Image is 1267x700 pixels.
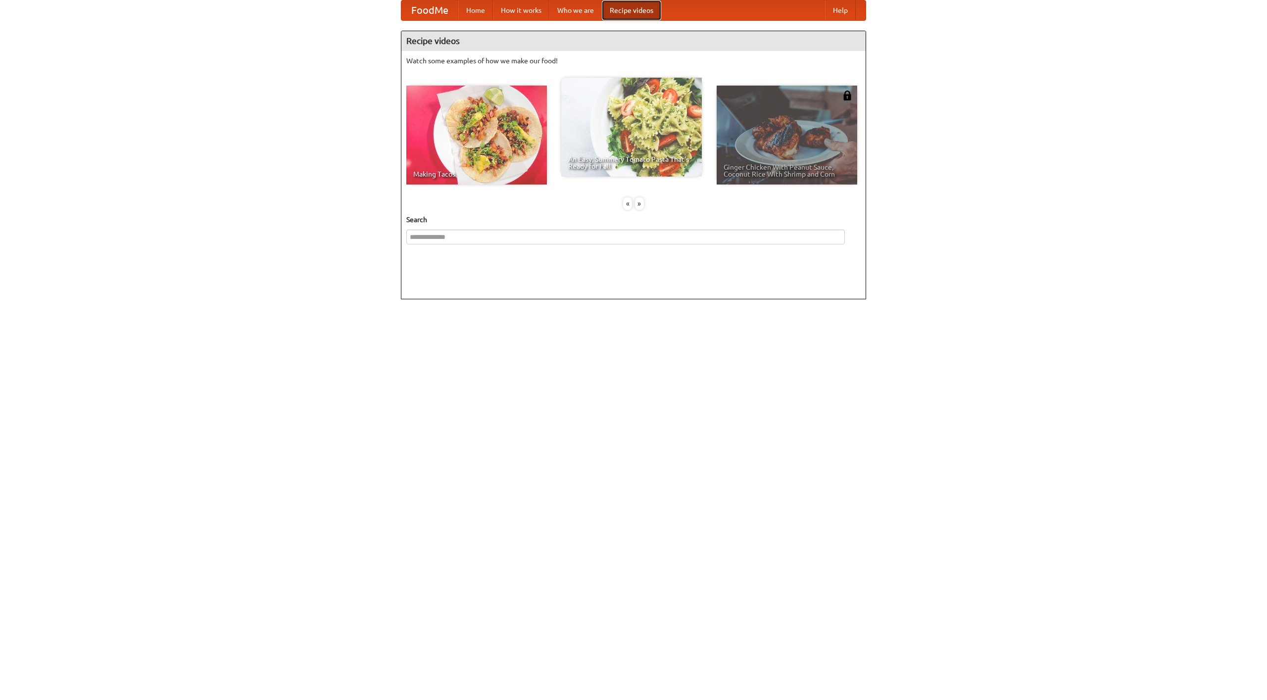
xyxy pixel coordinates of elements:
a: How it works [493,0,549,20]
div: » [635,197,644,210]
img: 483408.png [842,91,852,100]
a: Recipe videos [602,0,661,20]
a: Who we are [549,0,602,20]
a: FoodMe [401,0,458,20]
a: Making Tacos [406,86,547,185]
div: « [623,197,632,210]
h5: Search [406,215,861,225]
p: Watch some examples of how we make our food! [406,56,861,66]
span: An Easy, Summery Tomato Pasta That's Ready for Fall [568,156,695,170]
span: Making Tacos [413,171,540,178]
a: Help [825,0,856,20]
h4: Recipe videos [401,31,866,51]
a: An Easy, Summery Tomato Pasta That's Ready for Fall [561,78,702,177]
a: Home [458,0,493,20]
